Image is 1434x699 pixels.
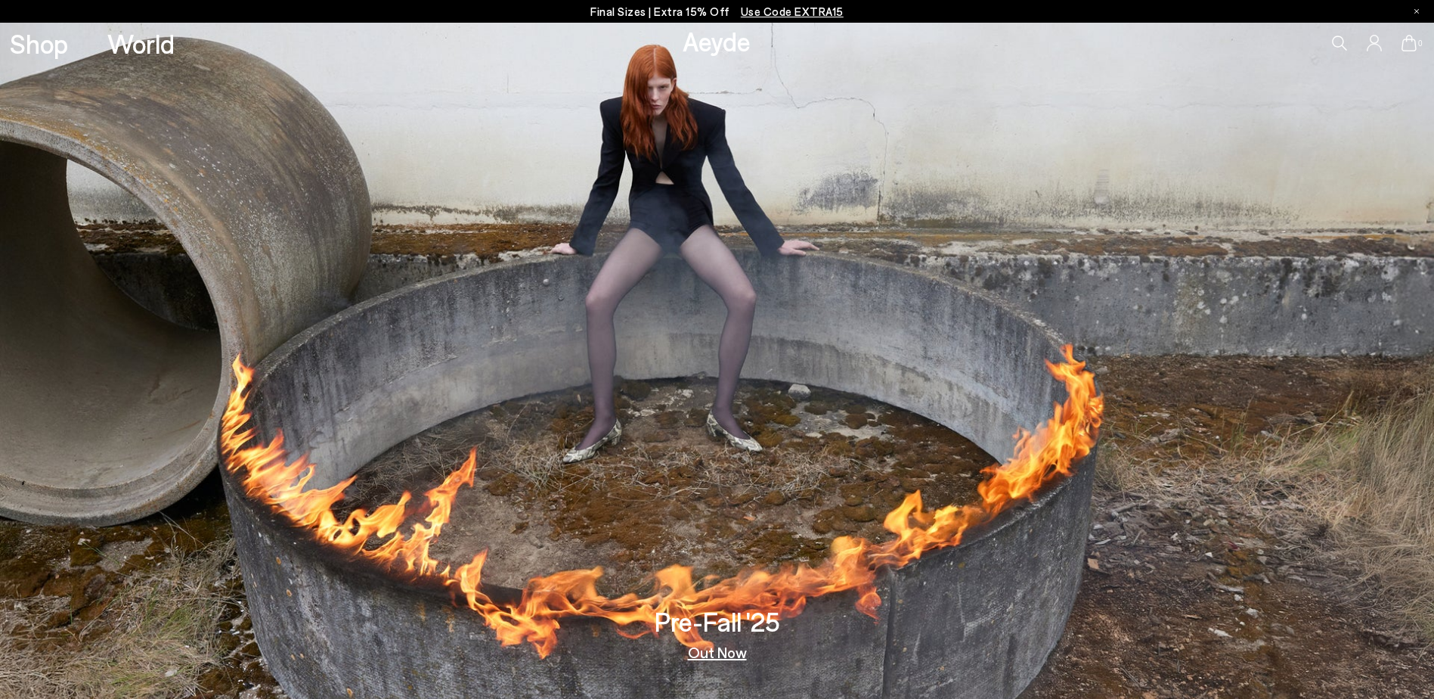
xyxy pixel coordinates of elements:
[688,645,747,660] a: Out Now
[590,2,844,21] p: Final Sizes | Extra 15% Off
[1401,35,1417,51] a: 0
[683,25,751,57] a: Aeyde
[107,30,175,57] a: World
[10,30,68,57] a: Shop
[655,608,780,635] h3: Pre-Fall '25
[1417,39,1424,48] span: 0
[741,5,844,18] span: Navigate to /collections/ss25-final-sizes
